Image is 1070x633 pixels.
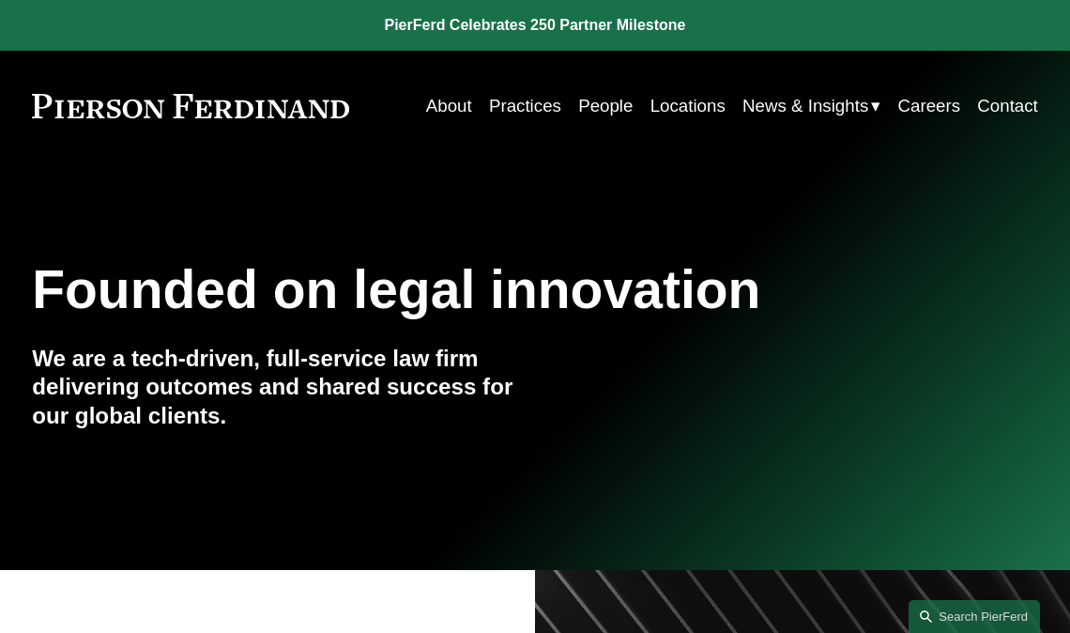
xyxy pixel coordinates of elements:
[742,90,868,122] span: News & Insights
[32,259,870,320] h1: Founded on legal innovation
[426,88,472,123] a: About
[909,600,1040,633] a: Search this site
[742,88,880,123] a: folder dropdown
[897,88,960,123] a: Careers
[32,345,535,431] h4: We are a tech-driven, full-service law firm delivering outcomes and shared success for our global...
[977,88,1038,123] a: Contact
[650,88,726,123] a: Locations
[489,88,561,123] a: Practices
[578,88,633,123] a: People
